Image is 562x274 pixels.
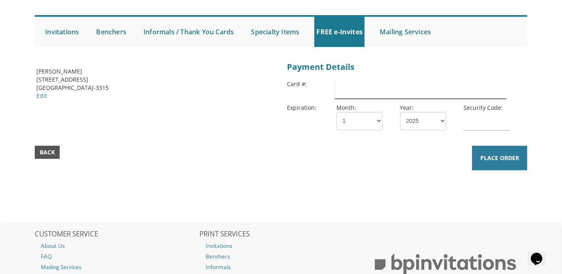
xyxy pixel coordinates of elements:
div: Payment Details [287,59,526,75]
a: Benchers [94,17,128,47]
h2: CUSTOMER SERVICE [35,230,198,238]
p: [PERSON_NAME] [36,67,275,76]
div: Expiration: [287,103,335,113]
a: Benchers [199,251,363,262]
a: FAQ [35,251,198,262]
a: Specialty Items [249,17,301,47]
p: [GEOGRAPHIC_DATA]-3315 [36,84,275,92]
a: Invitations [199,241,363,251]
a: FREE e-Invites [314,17,365,47]
div: Month: [330,104,394,130]
button: Place Order [472,146,527,170]
div: Year: [394,104,458,130]
iframe: chat widget [528,241,554,266]
a: Mailing Services [378,17,433,47]
span: Back [40,148,55,156]
a: Informals / Thank You Cards [141,17,236,47]
p: [STREET_ADDRESS] [36,76,275,84]
a: Invitations [43,17,81,47]
a: Edit [36,92,47,100]
div: Card #: [287,79,335,89]
a: About Us [35,241,198,251]
div: Security Code: [457,104,521,134]
a: Mailing Services [35,262,198,272]
span: Place Order [480,154,519,162]
h2: PRINT SERVICES [199,230,363,238]
a: Back [35,146,60,159]
a: Informals [199,262,363,272]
